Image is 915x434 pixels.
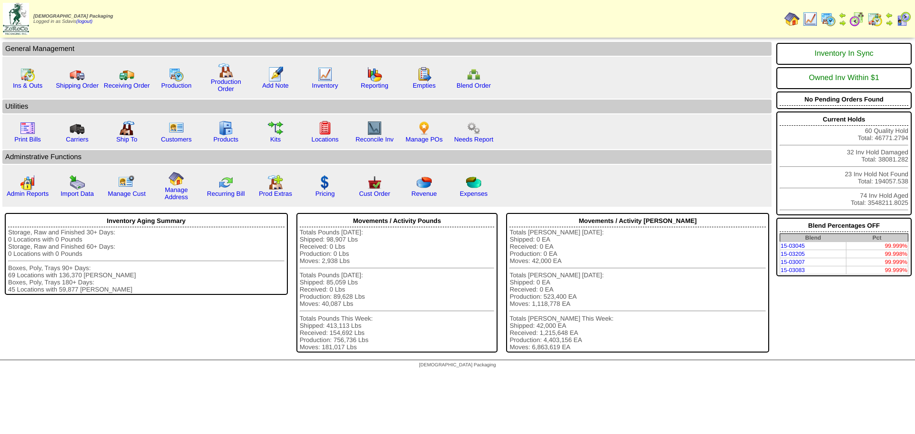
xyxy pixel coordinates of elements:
img: home.gif [169,171,184,186]
img: arrowright.gif [885,19,893,27]
a: Customers [161,136,192,143]
img: import.gif [70,175,85,190]
a: Production [161,82,192,89]
td: 99.999% [846,242,908,250]
img: arrowleft.gif [839,11,846,19]
img: pie_chart.png [417,175,432,190]
td: 99.999% [846,258,908,266]
img: invoice2.gif [20,121,35,136]
a: Ship To [116,136,137,143]
th: Pct [846,234,908,242]
a: Manage Address [165,186,188,201]
img: factory.gif [218,63,234,78]
a: Carriers [66,136,88,143]
img: prodextras.gif [268,175,283,190]
img: pie_chart2.png [466,175,481,190]
a: Needs Report [454,136,493,143]
a: Cust Order [359,190,390,197]
a: Production Order [211,78,241,92]
img: po.png [417,121,432,136]
img: truck3.gif [70,121,85,136]
a: Blend Order [457,82,491,89]
img: line_graph.gif [317,67,333,82]
img: calendarinout.gif [867,11,883,27]
a: 15-03045 [781,242,805,249]
td: Utilities [2,100,772,113]
td: 99.999% [846,266,908,274]
img: graph2.png [20,175,35,190]
span: [DEMOGRAPHIC_DATA] Packaging [419,363,496,368]
div: Current Holds [780,113,908,126]
div: Inventory Aging Summary [8,215,285,227]
a: 15-03083 [781,267,805,273]
div: Movements / Activity Pounds [300,215,495,227]
div: No Pending Orders Found [780,93,908,106]
a: Add Note [262,82,289,89]
div: Movements / Activity [PERSON_NAME] [509,215,766,227]
img: cabinet.gif [218,121,234,136]
div: 60 Quality Hold Total: 46771.2794 32 Inv Hold Damaged Total: 38081.282 23 Inv Hold Not Found Tota... [776,111,912,215]
a: Admin Reports [7,190,49,197]
a: Import Data [61,190,94,197]
a: 15-03007 [781,259,805,265]
th: Blend [780,234,846,242]
div: Storage, Raw and Finished 30+ Days: 0 Locations with 0 Pounds Storage, Raw and Finished 60+ Days:... [8,229,285,293]
img: truck.gif [70,67,85,82]
a: (logout) [76,19,92,24]
img: workflow.png [466,121,481,136]
img: managecust.png [118,175,136,190]
a: Receiving Order [104,82,150,89]
span: Logged in as Sdavis [33,14,113,24]
div: Owned Inv Within $1 [780,69,908,87]
img: calendarcustomer.gif [896,11,911,27]
a: Print Bills [14,136,41,143]
a: Empties [413,82,436,89]
a: Expenses [460,190,488,197]
img: factory2.gif [119,121,134,136]
img: home.gif [784,11,800,27]
a: Locations [311,136,338,143]
img: truck2.gif [119,67,134,82]
img: arrowright.gif [839,19,846,27]
a: Kits [270,136,281,143]
img: workflow.gif [268,121,283,136]
img: dollar.gif [317,175,333,190]
img: network.png [466,67,481,82]
a: Pricing [315,190,335,197]
img: calendarprod.gif [169,67,184,82]
a: Inventory [312,82,338,89]
img: cust_order.png [367,175,382,190]
div: Blend Percentages OFF [780,220,908,232]
a: Prod Extras [259,190,292,197]
a: Reporting [361,82,388,89]
img: reconcile.gif [218,175,234,190]
a: Manage Cust [108,190,145,197]
img: locations.gif [317,121,333,136]
a: 15-03205 [781,251,805,257]
img: line_graph.gif [803,11,818,27]
span: [DEMOGRAPHIC_DATA] Packaging [33,14,113,19]
img: arrowleft.gif [885,11,893,19]
img: zoroco-logo-small.webp [3,3,29,35]
img: workorder.gif [417,67,432,82]
div: Inventory In Sync [780,45,908,63]
a: Products [213,136,239,143]
img: calendarinout.gif [20,67,35,82]
img: line_graph2.gif [367,121,382,136]
img: graph.gif [367,67,382,82]
a: Reconcile Inv [356,136,394,143]
td: General Management [2,42,772,56]
a: Revenue [411,190,437,197]
img: orders.gif [268,67,283,82]
a: Manage POs [406,136,443,143]
a: Shipping Order [56,82,99,89]
img: customers.gif [169,121,184,136]
div: Totals [PERSON_NAME] [DATE]: Shipped: 0 EA Received: 0 EA Production: 0 EA Moves: 42,000 EA Total... [509,229,766,351]
a: Ins & Outs [13,82,42,89]
td: 99.998% [846,250,908,258]
img: calendarblend.gif [849,11,864,27]
img: calendarprod.gif [821,11,836,27]
div: Totals Pounds [DATE]: Shipped: 98,907 Lbs Received: 0 Lbs Production: 0 Lbs Moves: 2,938 Lbs Tota... [300,229,495,351]
td: Adminstrative Functions [2,150,772,164]
a: Recurring Bill [207,190,244,197]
